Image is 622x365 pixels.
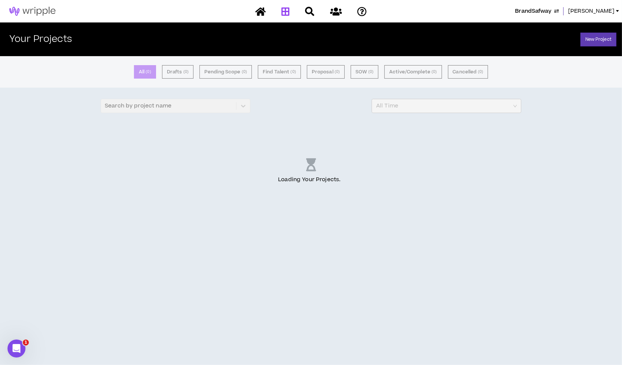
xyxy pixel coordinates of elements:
[146,69,151,75] small: ( 0 )
[307,65,345,79] button: Proposal (0)
[478,69,483,75] small: ( 0 )
[568,7,615,15] span: [PERSON_NAME]
[9,34,72,45] h2: Your Projects
[7,340,25,358] iframe: Intercom live chat
[242,69,247,75] small: ( 0 )
[515,7,551,15] span: BrandSafway
[580,33,616,46] a: New Project
[162,65,193,79] button: Drafts (0)
[199,65,252,79] button: Pending Scope (0)
[278,176,344,184] p: Loading Your Projects .
[351,65,378,79] button: SOW (0)
[368,69,373,75] small: ( 0 )
[291,69,296,75] small: ( 0 )
[515,7,559,15] button: BrandSafway
[183,69,189,75] small: ( 0 )
[335,69,340,75] small: ( 0 )
[258,65,301,79] button: Find Talent (0)
[23,340,29,346] span: 1
[384,65,442,79] button: Active/Complete (0)
[432,69,437,75] small: ( 0 )
[376,99,517,113] span: All Time
[448,65,488,79] button: Cancelled (0)
[134,65,156,79] button: All (0)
